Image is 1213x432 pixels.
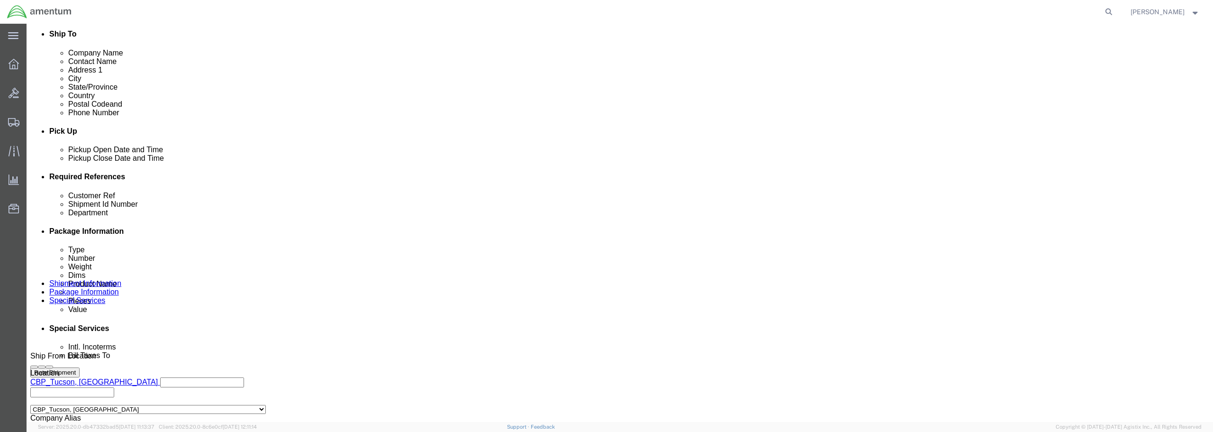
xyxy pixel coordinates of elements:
[223,424,257,430] span: [DATE] 12:11:14
[531,424,555,430] a: Feedback
[27,24,1213,422] iframe: FS Legacy Container
[7,5,72,19] img: logo
[1130,6,1200,18] button: [PERSON_NAME]
[119,424,154,430] span: [DATE] 11:13:37
[38,424,154,430] span: Server: 2025.20.0-db47332bad5
[1131,7,1185,17] span: Derrick Gory
[507,424,531,430] a: Support
[1056,423,1202,431] span: Copyright © [DATE]-[DATE] Agistix Inc., All Rights Reserved
[159,424,257,430] span: Client: 2025.20.0-8c6e0cf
